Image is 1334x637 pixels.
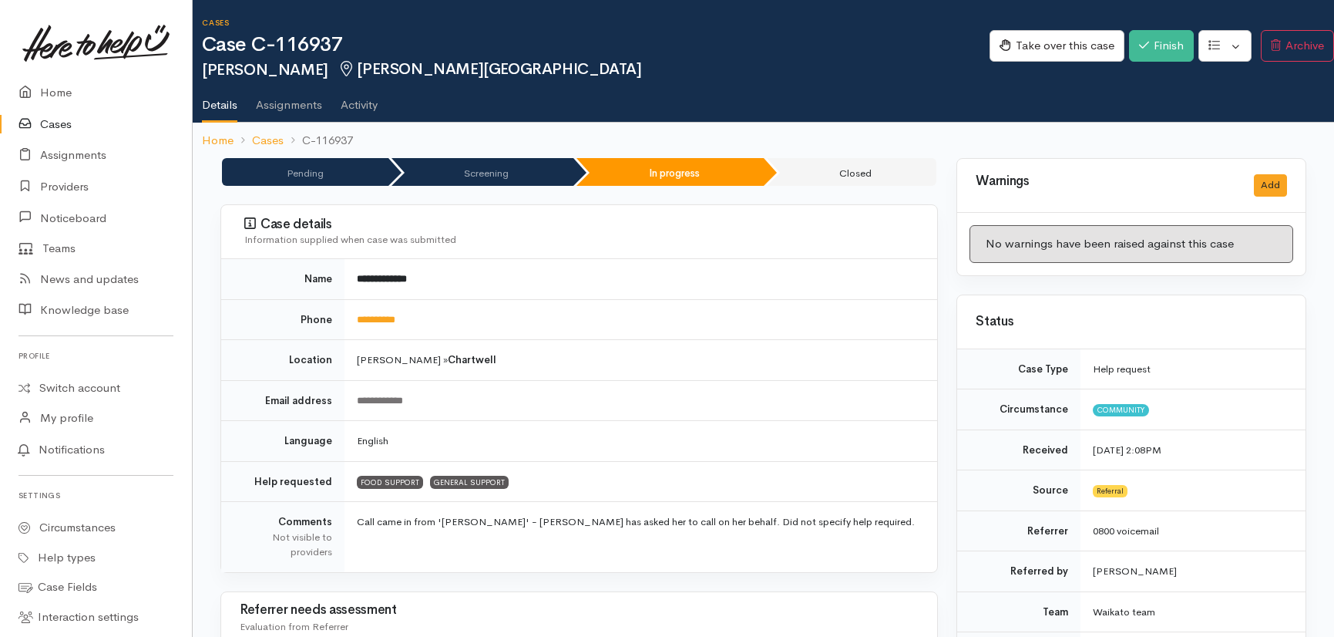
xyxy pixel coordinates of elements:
td: Comments [221,502,344,572]
td: 0800 voicemail [1080,511,1305,551]
td: Received [957,430,1080,470]
td: Email address [221,380,344,421]
td: Help request [1080,349,1305,389]
span: Waikato team [1093,605,1155,618]
td: Referrer [957,511,1080,551]
td: Help requested [221,461,344,502]
li: In progress [576,158,764,186]
li: Closed [767,158,936,186]
span: [PERSON_NAME] » [357,353,496,366]
a: Home [202,132,234,150]
div: Information supplied when case was submitted [244,232,919,248]
span: [PERSON_NAME][GEOGRAPHIC_DATA] [338,59,642,79]
a: Cases [252,132,284,150]
h6: Cases [202,19,990,27]
button: Add [1254,174,1287,197]
span: Community [1093,404,1149,416]
td: Case Type [957,349,1080,389]
a: Details [202,78,237,123]
td: Language [221,421,344,462]
time: [DATE] 2:08PM [1093,443,1161,457]
a: Assignments [256,78,322,121]
span: Evaluation from Referrer [240,620,348,633]
h3: Warnings [976,174,1235,189]
h1: Case C-116937 [202,34,990,56]
a: Activity [341,78,378,121]
b: Chartwell [448,353,496,366]
td: [PERSON_NAME] [1080,551,1305,592]
button: Archive [1261,30,1334,62]
div: No warnings have been raised against this case [969,225,1293,263]
h2: [PERSON_NAME] [202,61,990,79]
h6: Profile [18,345,173,366]
button: Take over this case [990,30,1124,62]
div: Not visible to providers [240,530,332,560]
span: Referral [1093,485,1127,497]
td: Location [221,340,344,381]
h3: Case details [244,217,919,232]
td: Referred by [957,551,1080,592]
h6: Settings [18,485,173,506]
td: Call came in from '[PERSON_NAME]' - [PERSON_NAME] has asked her to call on her behalf. Did not sp... [344,502,937,572]
button: Finish [1129,30,1194,62]
td: Circumstance [957,389,1080,430]
span: GENERAL SUPPORT [430,476,509,488]
td: Team [957,591,1080,632]
td: Phone [221,299,344,340]
h3: Status [976,315,1287,329]
h3: Referrer needs assessment [240,603,919,618]
li: C-116937 [284,132,353,150]
span: FOOD SUPPORT [357,476,423,488]
nav: breadcrumb [193,123,1334,159]
li: Screening [391,158,573,186]
td: Source [957,470,1080,511]
td: Name [221,259,344,299]
li: Pending [222,158,388,186]
td: English [344,421,937,462]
